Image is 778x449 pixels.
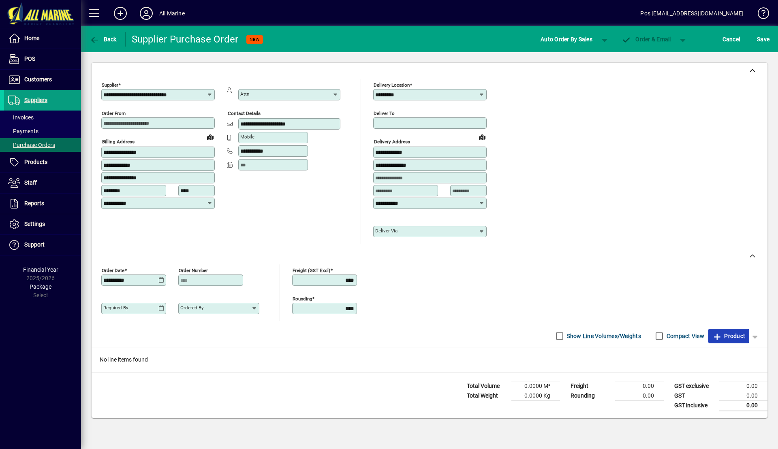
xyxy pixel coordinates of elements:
td: Freight [566,381,615,391]
span: POS [24,55,35,62]
mat-label: Ordered by [180,305,203,311]
span: Product [712,330,745,343]
mat-label: Order number [179,267,208,273]
span: Payments [8,128,38,134]
a: Reports [4,194,81,214]
span: Products [24,159,47,165]
td: 0.00 [719,400,767,411]
span: Reports [24,200,44,206]
button: Profile [133,6,159,21]
span: Support [24,241,45,248]
app-page-header-button: Back [81,32,126,47]
a: Payments [4,124,81,138]
a: View on map [204,130,217,143]
button: Back [88,32,119,47]
span: Auto Order By Sales [541,33,592,46]
div: No line items found [92,347,767,372]
div: Pos [EMAIL_ADDRESS][DOMAIN_NAME] [640,7,744,20]
button: Product [708,329,749,343]
button: Save [755,32,772,47]
label: Show Line Volumes/Weights [565,332,641,340]
a: Invoices [4,111,81,124]
a: View on map [476,130,489,143]
td: Rounding [566,391,615,400]
span: Settings [24,221,45,227]
td: GST inclusive [670,400,719,411]
td: 0.00 [615,381,664,391]
a: Settings [4,214,81,234]
span: Invoices [8,114,34,121]
mat-label: Supplier [102,82,118,88]
td: 0.00 [615,391,664,400]
button: Order & Email [618,32,675,47]
td: 0.00 [719,381,767,391]
span: Staff [24,179,37,186]
a: Knowledge Base [752,2,768,28]
span: Purchase Orders [8,142,55,148]
div: Supplier Purchase Order [132,33,239,46]
mat-label: Mobile [240,134,254,140]
mat-label: Freight (GST excl) [293,267,330,273]
span: Back [90,36,117,43]
a: Staff [4,173,81,193]
span: Suppliers [24,97,47,103]
a: Purchase Orders [4,138,81,152]
label: Compact View [665,332,704,340]
button: Add [107,6,133,21]
td: GST exclusive [670,381,719,391]
span: ave [757,33,769,46]
td: Total Weight [463,391,511,400]
a: POS [4,49,81,69]
span: Order & Email [622,36,671,43]
span: Home [24,35,39,41]
span: Customers [24,76,52,83]
mat-label: Order date [102,267,124,273]
div: All Marine [159,7,185,20]
mat-label: Deliver via [375,228,398,234]
mat-label: Attn [240,91,249,97]
td: GST [670,391,719,400]
button: Auto Order By Sales [536,32,596,47]
a: Products [4,152,81,172]
a: Customers [4,70,81,90]
span: S [757,36,760,43]
span: NEW [250,37,260,42]
span: Cancel [722,33,740,46]
mat-label: Deliver To [374,111,395,116]
button: Cancel [720,32,742,47]
td: 0.0000 Kg [511,391,560,400]
mat-label: Rounding [293,296,312,301]
a: Home [4,28,81,49]
span: Financial Year [23,266,58,273]
td: 0.0000 M³ [511,381,560,391]
a: Support [4,235,81,255]
td: Total Volume [463,381,511,391]
td: 0.00 [719,391,767,400]
mat-label: Delivery Location [374,82,410,88]
mat-label: Order from [102,111,126,116]
span: Package [30,283,51,290]
mat-label: Required by [103,305,128,311]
